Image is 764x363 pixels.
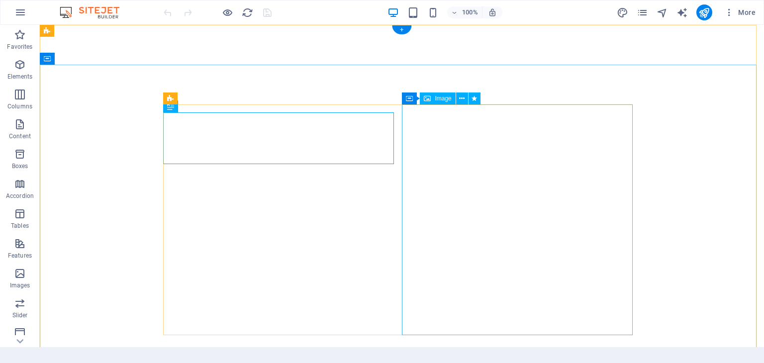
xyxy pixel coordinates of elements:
[8,252,32,260] p: Features
[488,8,497,17] i: On resize automatically adjust zoom level to fit chosen device.
[7,73,33,81] p: Elements
[720,4,760,20] button: More
[9,132,31,140] p: Content
[637,7,648,18] i: Pages (Ctrl+Alt+S)
[392,25,411,34] div: +
[462,6,478,18] h6: 100%
[221,6,233,18] button: Click here to leave preview mode and continue editing
[447,6,482,18] button: 100%
[57,6,132,18] img: Editor Logo
[6,192,34,200] p: Accordion
[676,7,688,18] i: AI Writer
[657,7,668,18] i: Navigator
[7,102,32,110] p: Columns
[617,7,628,18] i: Design (Ctrl+Alt+Y)
[12,311,28,319] p: Slider
[724,7,756,17] span: More
[637,6,649,18] button: pages
[241,6,253,18] button: reload
[242,7,253,18] i: Reload page
[617,6,629,18] button: design
[10,281,30,289] p: Images
[7,43,32,51] p: Favorites
[657,6,668,18] button: navigator
[12,162,28,170] p: Boxes
[698,7,710,18] i: Publish
[676,6,688,18] button: text_generator
[435,95,451,101] span: Image
[11,222,29,230] p: Tables
[696,4,712,20] button: publish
